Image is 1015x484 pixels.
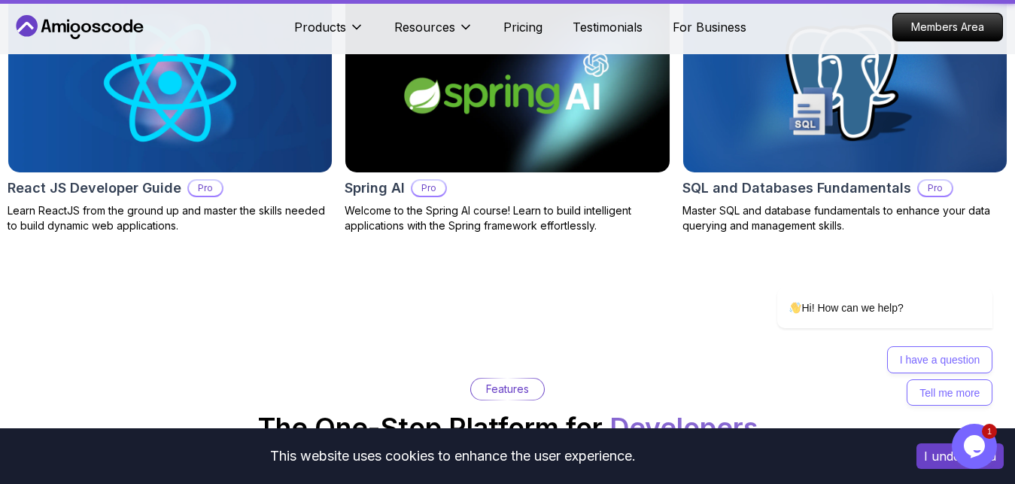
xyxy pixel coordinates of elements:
[189,181,222,196] p: Pro
[345,178,405,199] h2: Spring AI
[729,169,1000,416] iframe: chat widget
[8,203,333,233] p: Learn ReactJS from the ground up and master the skills needed to build dynamic web applications.
[916,443,1004,469] button: Accept cookies
[394,18,455,36] p: Resources
[673,18,746,36] a: For Business
[573,18,643,36] a: Testimonials
[258,412,758,443] h2: The One-Stop Platform for
[892,13,1003,41] a: Members Area
[11,440,894,473] div: This website uses cookies to enhance the user experience.
[503,18,542,36] a: Pricing
[682,203,1007,233] p: Master SQL and database fundamentals to enhance your data querying and management skills.
[394,18,473,48] button: Resources
[609,411,758,444] span: Developers
[412,181,445,196] p: Pro
[294,18,346,36] p: Products
[8,178,181,199] h2: React JS Developer Guide
[486,382,529,397] p: Features
[294,18,364,48] button: Products
[893,14,1002,41] p: Members Area
[682,178,911,199] h2: SQL and Databases Fundamentals
[952,424,1000,469] iframe: chat widget
[345,203,670,233] p: Welcome to the Spring AI course! Learn to build intelligent applications with the Spring framewor...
